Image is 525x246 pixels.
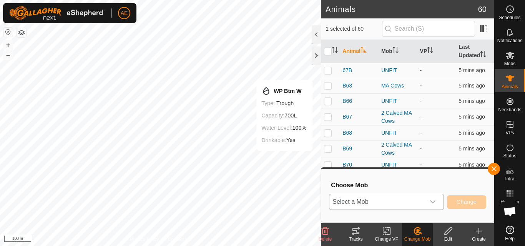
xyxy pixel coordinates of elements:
div: Open chat [498,200,522,223]
span: 25 Sept 2025, 2:35 pm [459,145,485,152]
p-sorticon: Activate to sort [361,48,367,54]
h2: Animals [326,5,478,14]
label: Type: [261,100,275,106]
div: UNFIT [381,129,414,137]
span: Animals [502,84,518,89]
label: Water Level: [261,125,292,131]
div: UNFIT [381,66,414,74]
label: Capacity: [261,112,284,119]
p-sorticon: Activate to sort [480,52,486,58]
span: VPs [505,130,514,135]
div: 700L [261,111,306,120]
span: 25 Sept 2025, 2:35 pm [459,130,485,136]
span: Schedules [499,15,520,20]
button: + [3,40,13,50]
span: Infra [505,177,514,181]
span: Heatmap [500,200,519,204]
span: AE [121,9,128,17]
span: 67B [342,66,352,74]
button: Change [447,195,486,209]
div: UNFIT [381,161,414,169]
th: Mob [378,40,417,63]
span: Notifications [497,38,522,43]
app-display-virtual-paddock-transition: - [420,67,422,73]
div: Change Mob [402,236,433,243]
div: Change VP [371,236,402,243]
span: Change [457,199,477,205]
app-display-virtual-paddock-transition: - [420,83,422,89]
span: 60 [478,3,487,15]
span: 25 Sept 2025, 2:35 pm [459,83,485,89]
span: Status [503,154,516,158]
span: 1 selected of 60 [326,25,382,33]
a: Privacy Policy [130,236,159,243]
span: B67 [342,113,352,121]
p-sorticon: Activate to sort [332,48,338,54]
label: Drinkable: [261,137,286,143]
p-sorticon: Activate to sort [392,48,399,54]
div: 2 Calved MA Cows [381,109,414,125]
app-display-virtual-paddock-transition: - [420,145,422,152]
img: Gallagher Logo [9,6,105,20]
div: Edit [433,236,464,243]
span: 25 Sept 2025, 2:35 pm [459,114,485,120]
app-display-virtual-paddock-transition: - [420,130,422,136]
div: 2 Calved MA Cows [381,141,414,157]
span: Mobs [504,61,515,66]
span: B63 [342,82,352,90]
th: Last Updated [455,40,494,63]
div: Tracks [341,236,371,243]
button: – [3,50,13,59]
button: Map Layers [17,28,26,37]
button: Reset Map [3,28,13,37]
span: Neckbands [498,107,521,112]
span: B69 [342,145,352,153]
th: Animal [339,40,378,63]
div: 100% [261,123,306,132]
a: Contact Us [168,236,191,243]
span: Select a Mob [329,194,425,210]
span: 25 Sept 2025, 2:35 pm [459,67,485,73]
span: trough [276,100,294,106]
app-display-virtual-paddock-transition: - [420,114,422,120]
span: B68 [342,129,352,137]
div: Yes [261,135,306,145]
h3: Choose Mob [331,182,486,189]
app-display-virtual-paddock-transition: - [420,162,422,168]
app-display-virtual-paddock-transition: - [420,98,422,104]
a: Help [495,223,525,244]
span: B70 [342,161,352,169]
span: Help [505,236,515,241]
span: 25 Sept 2025, 2:35 pm [459,98,485,104]
div: WP Btm W [261,86,306,96]
div: UNFIT [381,97,414,105]
th: VP [417,40,456,63]
span: B66 [342,97,352,105]
p-sorticon: Activate to sort [427,48,433,54]
div: dropdown trigger [425,194,440,210]
span: 25 Sept 2025, 2:35 pm [459,162,485,168]
div: MA Cows [381,82,414,90]
input: Search (S) [382,21,475,37]
div: Create [464,236,494,243]
span: Delete [319,236,332,242]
